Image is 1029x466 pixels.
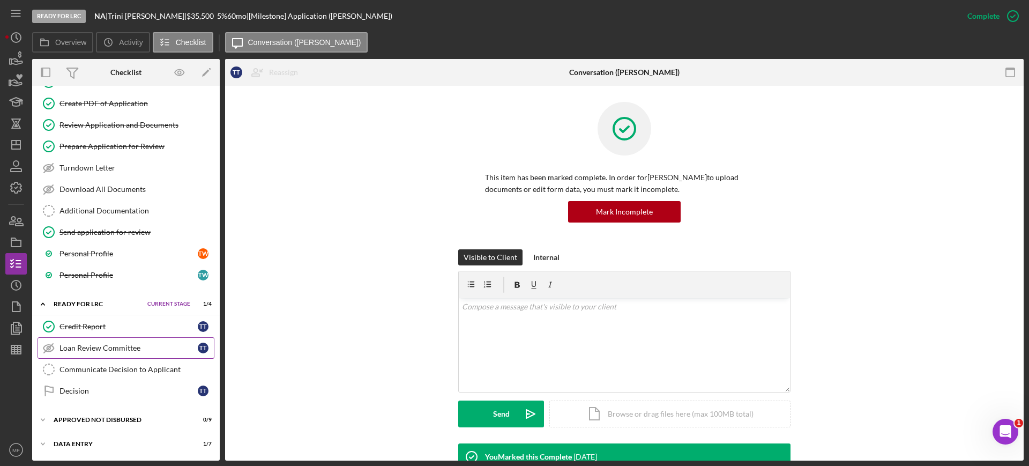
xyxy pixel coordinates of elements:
a: Turndown Letter [38,157,214,179]
div: Internal [533,249,560,265]
span: 1 [1015,419,1023,427]
div: Approved Not Disbursed [54,417,185,423]
div: You Marked this Complete [485,453,572,461]
label: Overview [55,38,86,47]
button: Checklist [153,32,213,53]
a: DecisionTT [38,380,214,402]
div: T T [198,321,208,332]
div: Additional Documentation [59,206,214,215]
button: Internal [528,249,565,265]
div: Communicate Decision to Applicant [59,365,214,374]
a: Additional Documentation [38,200,214,221]
div: Trini [PERSON_NAME] | [108,12,187,20]
div: T T [198,343,208,353]
label: Activity [119,38,143,47]
div: Credit Report [59,322,198,331]
div: Mark Incomplete [596,201,653,223]
div: 5 % [217,12,227,20]
a: Review Application and Documents [38,114,214,136]
div: Send application for review [59,228,214,236]
a: Communicate Decision to Applicant [38,359,214,380]
button: Send [458,401,544,427]
button: Conversation ([PERSON_NAME]) [225,32,368,53]
div: T W [198,270,208,280]
div: Create PDF of Application [59,99,214,108]
div: 1 / 7 [192,441,212,447]
label: Conversation ([PERSON_NAME]) [248,38,361,47]
button: Overview [32,32,93,53]
time: 2025-09-12 23:48 [573,453,597,461]
div: Visible to Client [464,249,517,265]
div: Conversation ([PERSON_NAME]) [569,68,680,77]
div: T T [198,386,208,396]
div: Send [493,401,510,427]
div: Download All Documents [59,185,214,194]
div: Ready for LRC [32,10,86,23]
a: Send application for review [38,221,214,243]
div: Loan Review Committee [59,344,198,352]
a: Personal ProfileTW [38,243,214,264]
div: T W [198,248,208,259]
div: Checklist [110,68,141,77]
div: 60 mo [227,12,247,20]
div: | [94,12,108,20]
div: T T [230,66,242,78]
text: MF [12,447,20,453]
span: Current Stage [147,301,190,307]
button: MF [5,439,27,461]
a: Prepare Application for Review [38,136,214,157]
label: Checklist [176,38,206,47]
a: Download All Documents [38,179,214,200]
div: | [Milestone] Application ([PERSON_NAME]) [247,12,392,20]
button: Complete [957,5,1024,27]
button: Activity [96,32,150,53]
a: Credit ReportTT [38,316,214,337]
p: This item has been marked complete. In order for [PERSON_NAME] to upload documents or edit form d... [485,172,764,196]
div: Data Entry [54,441,185,447]
div: 0 / 9 [192,417,212,423]
b: NA [94,11,106,20]
a: Create PDF of Application [38,93,214,114]
button: TTReassign [225,62,309,83]
div: Personal Profile [59,249,198,258]
div: Complete [967,5,1000,27]
a: Loan Review CommitteeTT [38,337,214,359]
div: Prepare Application for Review [59,142,214,151]
div: 1 / 4 [192,301,212,307]
div: Ready for LRC [54,301,142,307]
iframe: Intercom live chat [993,419,1018,445]
a: Personal ProfileTW [38,264,214,286]
button: Mark Incomplete [568,201,681,223]
div: Decision [59,387,198,395]
div: Reassign [269,62,298,83]
div: Turndown Letter [59,164,214,172]
div: Personal Profile [59,271,198,279]
div: Review Application and Documents [59,121,214,129]
span: $35,500 [187,11,214,20]
button: Visible to Client [458,249,523,265]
